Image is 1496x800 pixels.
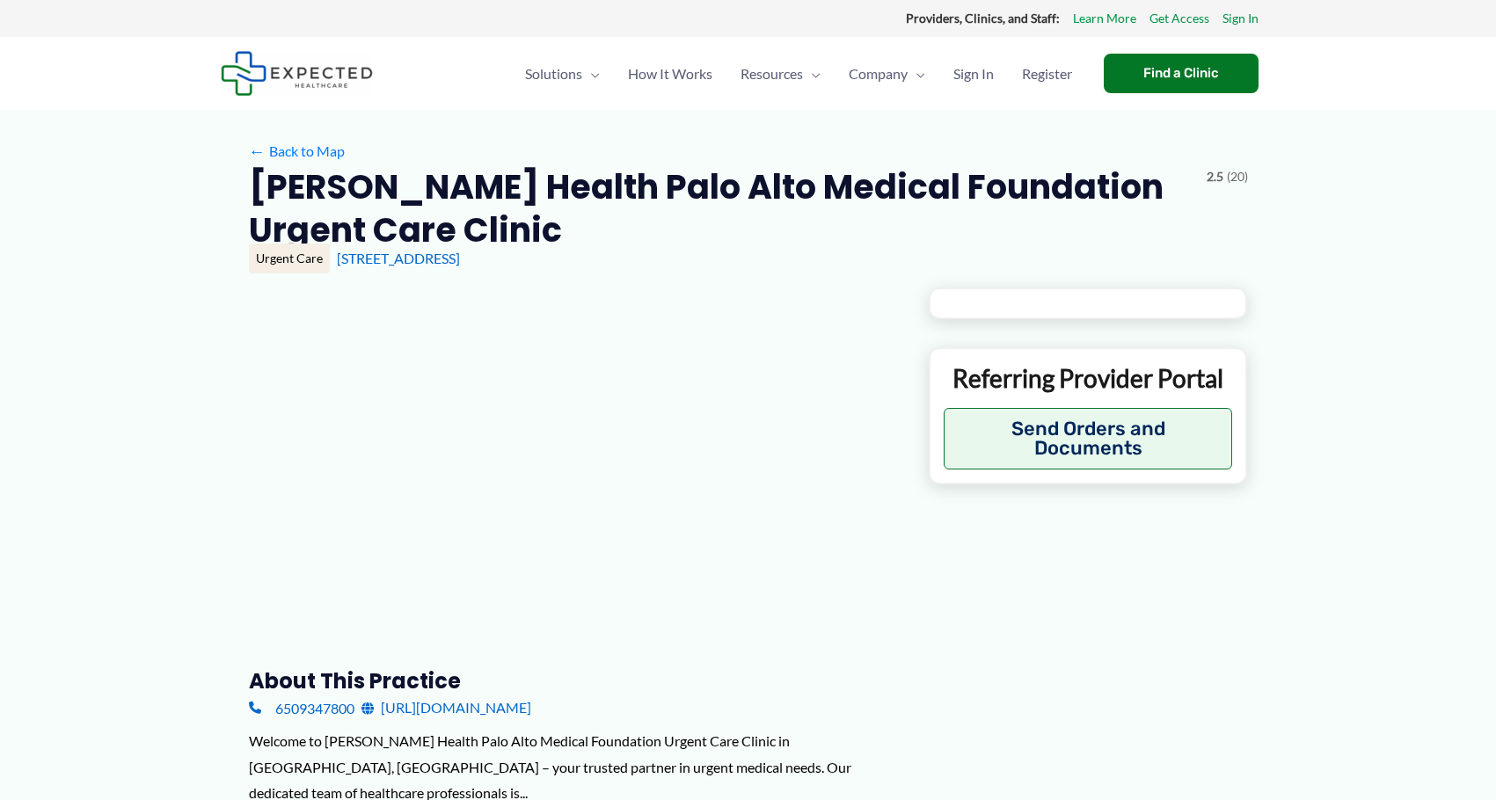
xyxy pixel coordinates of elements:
[1008,43,1086,105] a: Register
[337,250,460,266] a: [STREET_ADDRESS]
[1104,54,1259,93] a: Find a Clinic
[628,43,712,105] span: How It Works
[249,695,354,721] a: 6509347800
[582,43,600,105] span: Menu Toggle
[249,667,901,695] h3: About this practice
[1227,165,1248,188] span: (20)
[906,11,1060,25] strong: Providers, Clinics, and Staff:
[726,43,835,105] a: ResourcesMenu Toggle
[803,43,821,105] span: Menu Toggle
[944,408,1233,469] button: Send Orders and Documents
[511,43,1086,105] nav: Primary Site Navigation
[953,43,994,105] span: Sign In
[741,43,803,105] span: Resources
[939,43,1008,105] a: Sign In
[1222,7,1259,30] a: Sign In
[249,138,345,164] a: ←Back to Map
[614,43,726,105] a: How It Works
[361,695,531,721] a: [URL][DOMAIN_NAME]
[835,43,939,105] a: CompanyMenu Toggle
[1149,7,1209,30] a: Get Access
[1073,7,1136,30] a: Learn More
[249,165,1193,252] h2: [PERSON_NAME] Health Palo Alto Medical Foundation Urgent Care Clinic
[849,43,908,105] span: Company
[249,142,266,159] span: ←
[1022,43,1072,105] span: Register
[944,362,1233,394] p: Referring Provider Portal
[525,43,582,105] span: Solutions
[1207,165,1223,188] span: 2.5
[908,43,925,105] span: Menu Toggle
[249,244,330,273] div: Urgent Care
[511,43,614,105] a: SolutionsMenu Toggle
[221,51,373,96] img: Expected Healthcare Logo - side, dark font, small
